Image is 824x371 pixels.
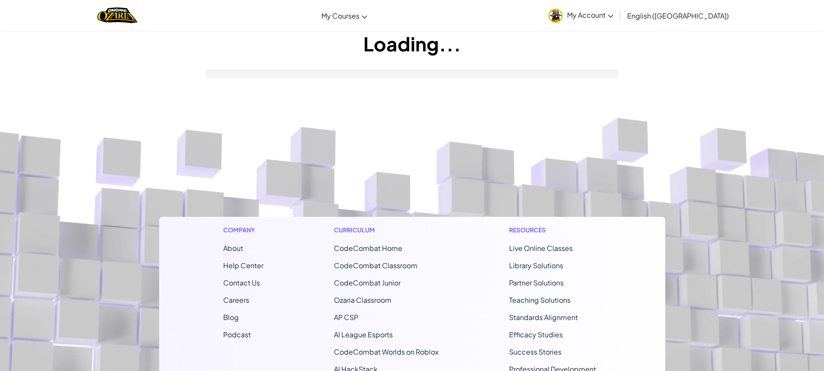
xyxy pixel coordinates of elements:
[509,347,561,356] a: Success Stories
[223,225,263,235] h1: Company
[334,278,401,287] a: CodeCombat Junior
[509,313,578,322] a: Standards Alignment
[509,261,563,270] a: Library Solutions
[317,4,372,27] a: My Courses
[334,347,439,356] a: CodeCombat Worlds on Roblox
[97,6,138,24] img: Home
[334,244,402,253] span: CodeCombat Home
[334,295,391,304] a: Ozaria Classroom
[321,11,359,20] span: My Courses
[509,330,563,339] a: Efficacy Studies
[509,244,573,253] a: Live Online Classes
[627,11,729,20] span: English ([GEOGRAPHIC_DATA])
[334,225,439,235] h1: Curriculum
[223,295,249,304] a: Careers
[509,225,601,235] h1: Resources
[223,261,263,270] a: Help Center
[623,4,733,27] a: English ([GEOGRAPHIC_DATA])
[567,10,613,19] span: My Account
[544,2,618,29] a: My Account
[548,9,563,23] img: avatar
[334,313,358,322] a: AP CSP
[223,330,251,339] a: Podcast
[509,278,564,287] a: Partner Solutions
[334,330,393,339] a: AI League Esports
[97,6,138,24] a: Ozaria by CodeCombat logo
[509,295,571,304] a: Teaching Solutions
[223,244,243,253] a: About
[223,313,239,322] a: Blog
[334,261,417,270] a: CodeCombat Classroom
[223,278,260,287] span: Contact Us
